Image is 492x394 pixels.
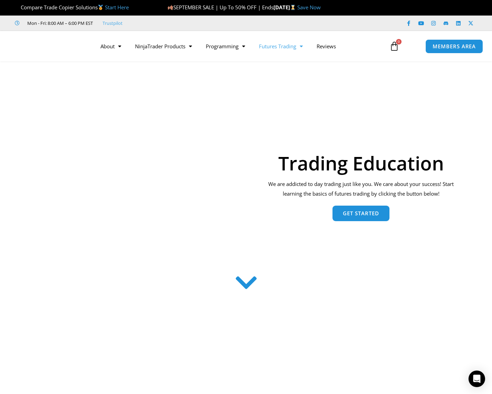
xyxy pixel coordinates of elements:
img: 🏆 [15,5,20,10]
span: MEMBERS AREA [433,44,476,49]
strong: [DATE] [273,4,297,11]
span: Get Started [343,211,379,216]
a: About [94,38,128,54]
span: 0 [396,39,402,45]
span: SEPTEMBER SALE | Up To 50% OFF | Ends [167,4,273,11]
span: Mon - Fri: 8:00 AM – 6:00 PM EST [26,19,93,27]
img: 🍂 [168,5,173,10]
h1: Trading Education [264,154,458,173]
img: ⌛ [290,5,296,10]
a: Trustpilot [103,19,123,27]
div: Open Intercom Messenger [469,371,485,387]
a: Reviews [310,38,343,54]
a: Start Here [105,4,129,11]
a: Get Started [332,206,389,221]
a: Save Now [297,4,321,11]
img: 🥇 [98,5,103,10]
img: AdobeStock 293954085 1 Converted | Affordable Indicators – NinjaTrader [34,98,250,262]
p: We are addicted to day trading just like you. We care about your success! Start learning the basi... [264,179,458,199]
nav: Menu [94,38,384,54]
a: NinjaTrader Products [128,38,199,54]
a: 0 [379,36,409,56]
span: Compare Trade Copier Solutions [15,4,129,11]
a: Futures Trading [252,38,310,54]
a: MEMBERS AREA [425,39,483,53]
img: LogoAI | Affordable Indicators – NinjaTrader [12,34,86,59]
a: Programming [199,38,252,54]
